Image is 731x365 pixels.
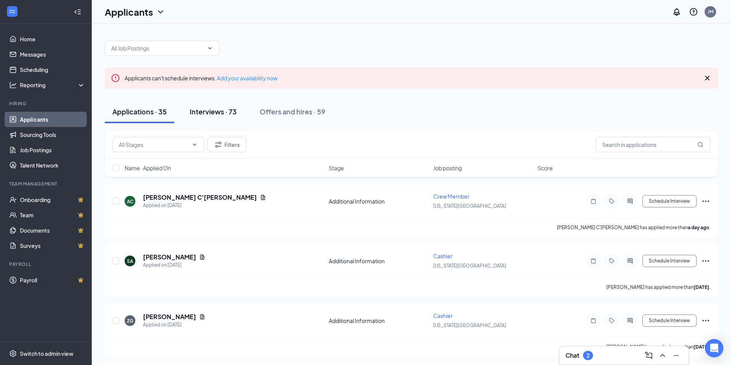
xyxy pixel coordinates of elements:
[625,198,635,204] svg: ActiveChat
[701,197,710,206] svg: Ellipses
[125,164,171,172] span: Name · Applied On
[127,318,133,324] div: ZG
[143,313,196,321] h5: [PERSON_NAME]
[607,318,616,324] svg: Tag
[20,350,73,357] div: Switch to admin view
[433,253,453,259] span: Cashier
[143,253,196,261] h5: [PERSON_NAME]
[127,198,133,205] div: AC
[606,344,710,350] p: [PERSON_NAME] has applied more than .
[642,195,697,207] button: Schedule Interview
[642,255,697,267] button: Schedule Interview
[329,164,344,172] span: Stage
[125,75,278,81] span: Applicants can't schedule interviews.
[8,8,16,15] svg: WorkstreamLogo
[329,317,429,324] div: Additional Information
[433,203,506,209] span: [US_STATE][GEOGRAPHIC_DATA]
[703,73,712,83] svg: Cross
[20,127,85,142] a: Sourcing Tools
[20,238,85,253] a: SurveysCrown
[689,7,698,16] svg: QuestionInfo
[607,258,616,264] svg: Tag
[20,272,85,288] a: PayrollCrown
[20,62,85,77] a: Scheduling
[701,256,710,266] svg: Ellipses
[217,75,278,81] a: Add your availability now
[658,351,667,360] svg: ChevronUp
[589,258,598,264] svg: Note
[670,349,682,362] button: Minimize
[433,193,469,200] span: Crew Member
[111,44,204,52] input: All Job Postings
[156,7,165,16] svg: ChevronDown
[20,207,85,223] a: TeamCrown
[214,140,223,149] svg: Filter
[9,261,84,267] div: Payroll
[199,314,205,320] svg: Document
[705,339,723,357] div: Open Intercom Messenger
[694,344,709,350] b: [DATE]
[625,318,635,324] svg: ActiveChat
[708,8,713,15] div: JM
[143,261,205,269] div: Applied on [DATE]
[9,181,84,187] div: Team Management
[697,142,703,148] svg: MagnifyingGlass
[207,45,213,51] svg: ChevronDown
[9,81,17,89] svg: Analysis
[589,318,598,324] svg: Note
[119,140,188,149] input: All Stages
[190,107,237,116] div: Interviews · 73
[672,351,681,360] svg: Minimize
[260,194,266,200] svg: Document
[538,164,553,172] span: Score
[127,258,133,264] div: SA
[111,73,120,83] svg: Error
[557,224,710,231] p: [PERSON_NAME] C'[PERSON_NAME] has applied more than .
[607,198,616,204] svg: Tag
[433,323,506,328] span: [US_STATE][GEOGRAPHIC_DATA]
[143,193,257,202] h5: [PERSON_NAME] C'[PERSON_NAME]
[433,263,506,269] span: [US_STATE][GEOGRAPHIC_DATA]
[20,81,86,89] div: Reporting
[20,47,85,62] a: Messages
[701,316,710,325] svg: Ellipses
[589,198,598,204] svg: Note
[656,349,669,362] button: ChevronUp
[20,31,85,47] a: Home
[143,202,266,209] div: Applied on [DATE]
[644,351,653,360] svg: ComposeMessage
[672,7,681,16] svg: Notifications
[643,349,655,362] button: ComposeMessage
[20,112,85,127] a: Applicants
[9,350,17,357] svg: Settings
[20,223,85,238] a: DocumentsCrown
[694,284,709,290] b: [DATE]
[565,351,579,360] h3: Chat
[596,137,710,152] input: Search in applications
[74,8,81,16] svg: Collapse
[688,225,709,230] b: a day ago
[586,352,590,359] div: 2
[143,321,205,329] div: Applied on [DATE]
[625,258,635,264] svg: ActiveChat
[606,284,710,290] p: [PERSON_NAME] has applied more than .
[112,107,167,116] div: Applications · 35
[105,5,153,18] h1: Applicants
[329,197,429,205] div: Additional Information
[9,100,84,107] div: Hiring
[199,254,205,260] svg: Document
[20,142,85,158] a: Job Postings
[20,192,85,207] a: OnboardingCrown
[433,164,462,172] span: Job posting
[20,158,85,173] a: Talent Network
[207,137,246,152] button: Filter Filters
[192,142,198,148] svg: ChevronDown
[433,312,453,319] span: Cashier
[329,257,429,265] div: Additional Information
[642,314,697,327] button: Schedule Interview
[260,107,325,116] div: Offers and hires · 59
